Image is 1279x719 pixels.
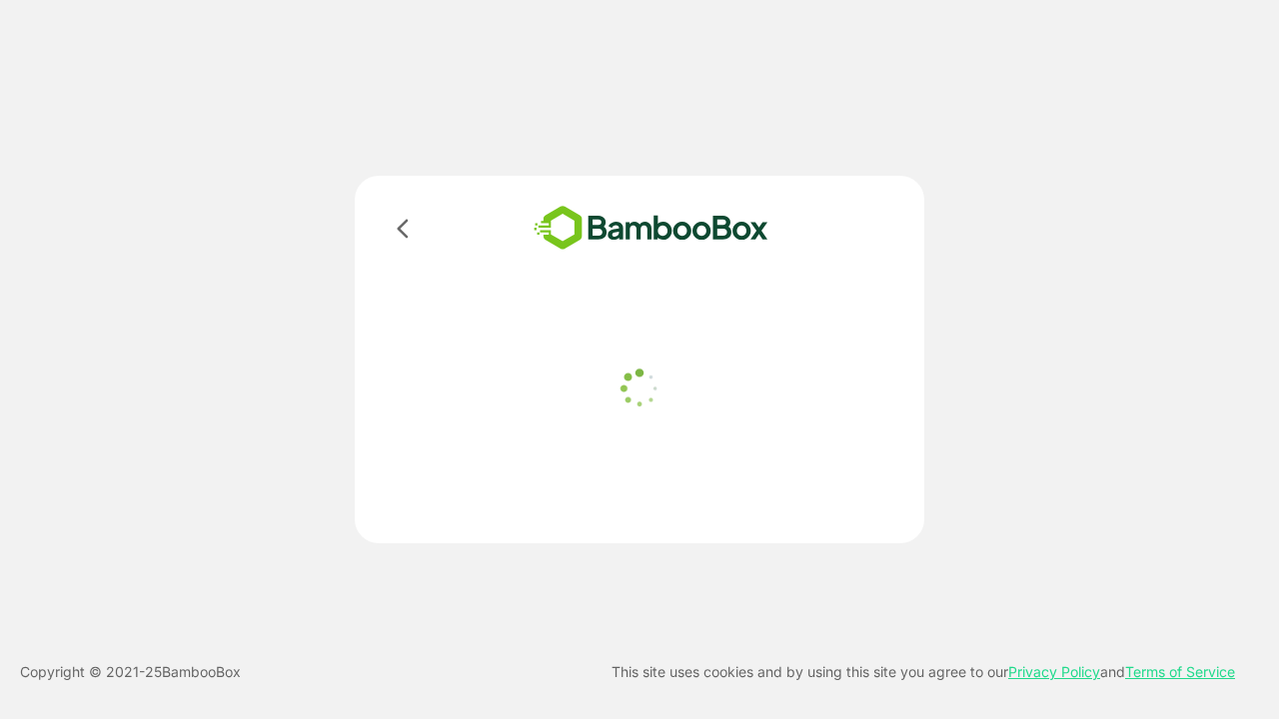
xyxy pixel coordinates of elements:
a: Privacy Policy [1008,663,1100,680]
img: bamboobox [505,200,797,257]
a: Terms of Service [1125,663,1235,680]
p: Copyright © 2021- 25 BambooBox [20,660,241,684]
img: loader [615,363,664,413]
p: This site uses cookies and by using this site you agree to our and [612,660,1235,684]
